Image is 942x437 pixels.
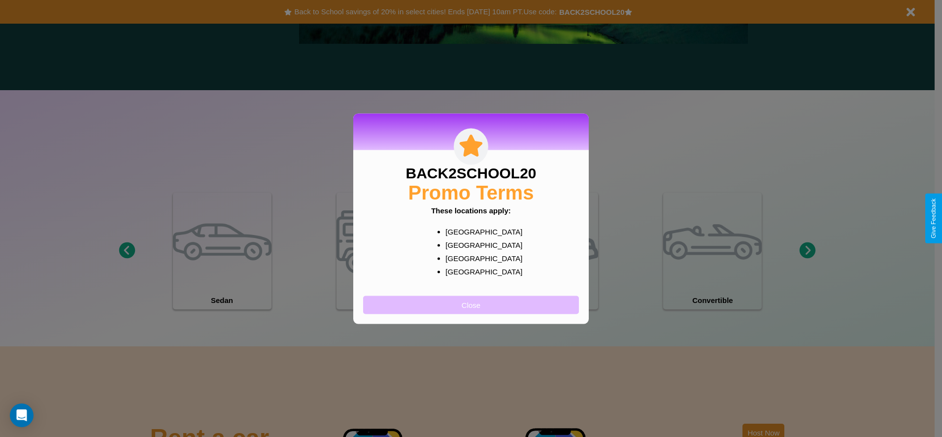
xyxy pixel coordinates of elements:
[445,265,516,278] p: [GEOGRAPHIC_DATA]
[930,199,937,238] div: Give Feedback
[408,181,534,203] h2: Promo Terms
[445,225,516,238] p: [GEOGRAPHIC_DATA]
[445,238,516,251] p: [GEOGRAPHIC_DATA]
[431,206,511,214] b: These locations apply:
[445,251,516,265] p: [GEOGRAPHIC_DATA]
[10,403,34,427] div: Open Intercom Messenger
[363,296,579,314] button: Close
[405,165,536,181] h3: BACK2SCHOOL20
